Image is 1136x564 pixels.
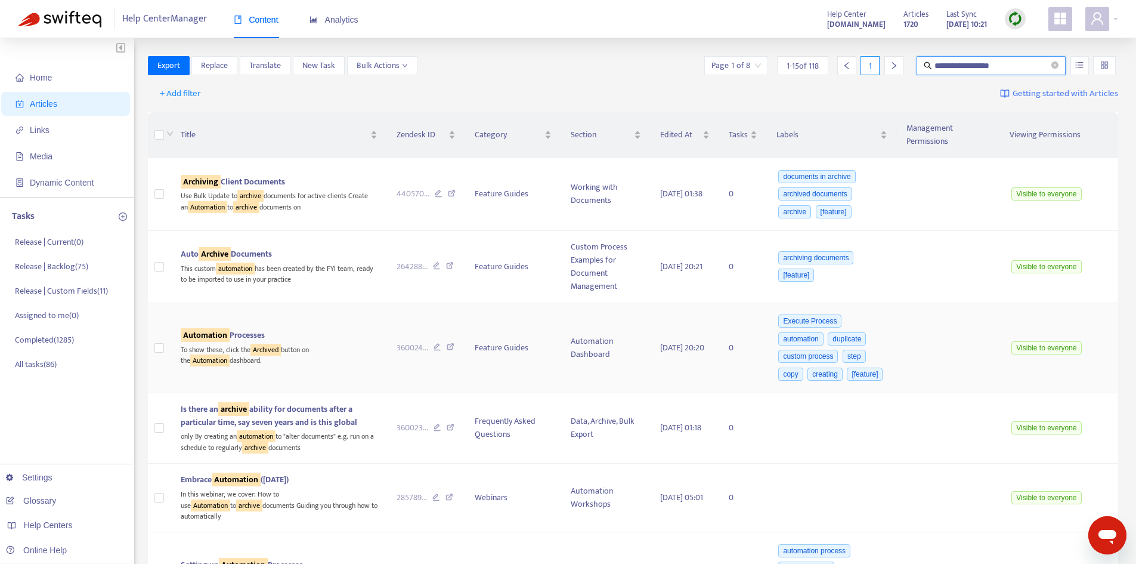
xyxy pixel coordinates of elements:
span: copy [778,368,803,381]
button: + Add filter [151,84,210,103]
strong: [DATE] 10:21 [946,18,987,31]
th: Viewing Permissions [1000,112,1118,158]
span: [DATE] 05:01 [660,491,703,504]
sqkw: Automation [190,355,230,366]
a: Getting started with Articles [1000,84,1118,103]
span: archived documents [778,187,852,201]
span: book [234,16,242,24]
sqkw: automation [216,263,255,275]
span: [DATE] 20:21 [660,260,702,273]
span: 360023 ... [397,421,428,434]
span: Articles [30,99,57,109]
span: Translate [249,59,281,72]
div: Use Bulk Update to documents for active clients Create an to documents on [181,189,377,213]
img: image-link [1000,89,1010,98]
span: Client Documents [181,175,285,189]
sqkw: Automation [181,328,230,342]
img: Swifteq [18,11,101,27]
strong: [DOMAIN_NAME] [827,18,886,31]
span: Zendesk ID [397,128,446,141]
p: Assigned to me ( 0 ) [15,309,79,322]
img: sync.dc5367851b00ba804db3.png [1008,11,1023,26]
span: [feature] [847,368,883,381]
span: file-image [16,152,24,161]
span: Labels [776,128,878,141]
th: Zendesk ID [387,112,465,158]
td: Data, Archive, Bulk Export [561,393,651,464]
p: Release | Current ( 0 ) [15,236,83,248]
sqkw: Automation [188,201,227,213]
span: creating [807,368,843,381]
td: Working with Documents [561,158,651,231]
span: Processes [181,328,265,342]
span: Media [30,152,52,161]
span: Visible to everyone [1011,491,1081,504]
span: close-circle [1051,60,1058,72]
td: 0 [719,303,767,393]
th: Category [465,112,561,158]
th: Edited At [651,112,719,158]
span: Articles [903,8,928,21]
span: Tasks [729,128,748,141]
td: 0 [719,393,767,464]
span: Content [234,15,278,24]
td: Feature Guides [465,231,561,303]
button: unordered-list [1070,56,1089,75]
button: New Task [293,56,345,75]
span: Replace [201,59,228,72]
td: Automation Workshops [561,464,651,532]
span: Title [181,128,368,141]
span: [feature] [778,269,814,282]
td: Webinars [465,464,561,532]
span: New Task [302,59,335,72]
span: archiving documents [778,251,853,264]
sqkw: Archive [199,247,231,261]
span: archive [778,205,811,218]
a: [DOMAIN_NAME] [827,17,886,31]
span: Links [30,125,49,135]
sqkw: Archiving [181,175,221,189]
div: To show these, click the button on the dashboard. [181,342,377,366]
span: Home [30,73,52,82]
span: Help Center Manager [122,8,207,30]
span: 440570 ... [397,187,429,201]
a: Settings [6,473,52,482]
span: Help Centers [24,520,73,530]
span: 285789 ... [397,491,427,504]
span: area-chart [309,16,318,24]
span: unordered-list [1075,61,1084,69]
div: only By creating an to "alter documents" e.g. run on a schedule to regularly documents [181,429,377,454]
span: [DATE] 20:20 [660,341,704,355]
span: documents in archive [778,170,855,183]
span: Is there an ability for documents after a particular time, say seven years and is this global [181,402,357,429]
span: Export [157,59,180,72]
p: All tasks ( 86 ) [15,358,57,371]
strong: 1720 [903,18,918,31]
span: appstore [1053,11,1067,26]
span: + Add filter [160,87,201,101]
span: Getting started with Articles [1013,87,1118,101]
sqkw: Archived [250,344,281,356]
span: link [16,126,24,134]
span: automation [778,332,823,346]
th: Section [561,112,651,158]
sqkw: automation [237,430,276,442]
span: Bulk Actions [357,59,408,72]
span: home [16,73,24,82]
span: Visible to everyone [1011,341,1081,355]
sqkw: archive [233,201,259,213]
div: 1 [860,56,880,75]
td: Frequently Asked Questions [465,393,561,464]
sqkw: archive [237,190,264,202]
span: [feature] [816,205,852,218]
div: In this webinar, we cover: How to use to documents Guiding you through how to automatically [181,486,377,522]
span: account-book [16,100,24,108]
th: Labels [767,112,897,158]
span: duplicate [828,332,866,346]
button: Translate [240,56,290,75]
span: [DATE] 01:38 [660,187,702,201]
th: Title [171,112,387,158]
span: Analytics [309,15,358,24]
span: Dynamic Content [30,178,94,187]
p: Tasks [12,209,35,224]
